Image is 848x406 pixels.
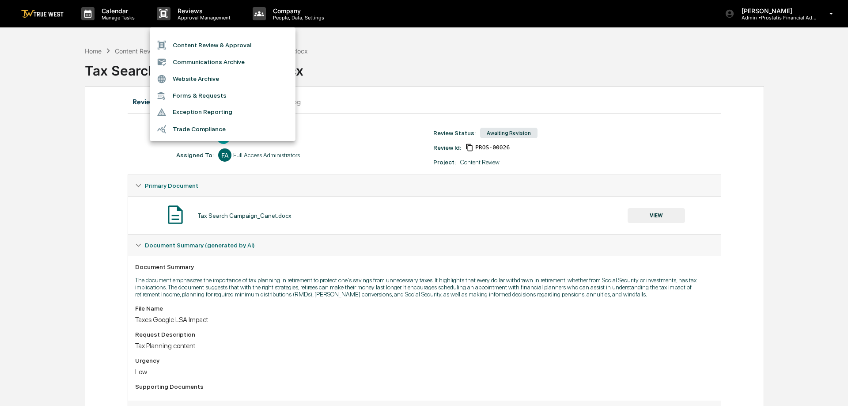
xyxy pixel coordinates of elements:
li: Forms & Requests [150,87,295,104]
li: Exception Reporting [150,104,295,121]
li: Communications Archive [150,53,295,70]
iframe: Open customer support [820,377,844,401]
li: Trade Compliance [150,121,295,137]
li: Website Archive [150,71,295,87]
li: Content Review & Approval [150,37,295,53]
